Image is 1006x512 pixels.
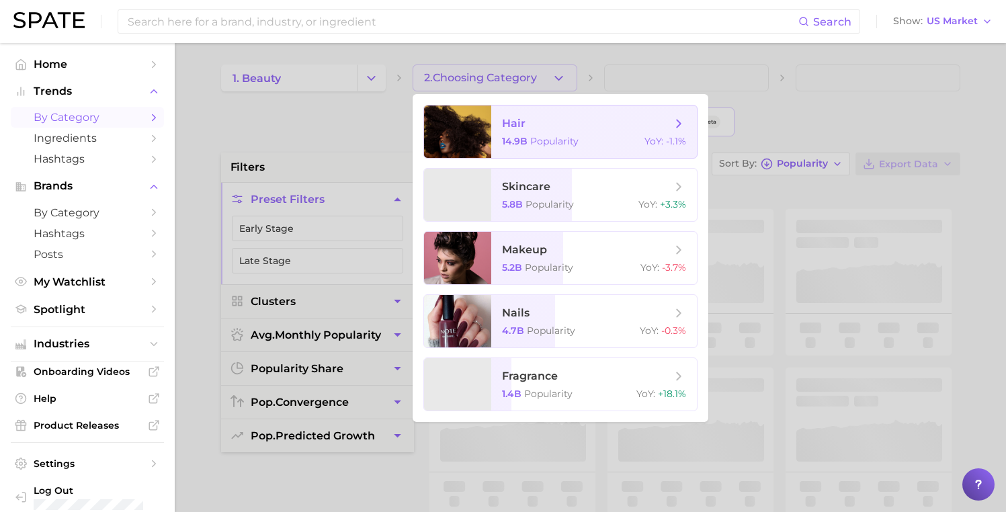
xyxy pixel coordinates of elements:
[34,85,141,97] span: Trends
[502,243,547,256] span: makeup
[34,58,141,71] span: Home
[34,111,141,124] span: by Category
[640,325,659,337] span: YoY :
[658,388,686,400] span: +18.1%
[890,13,996,30] button: ShowUS Market
[11,271,164,292] a: My Watchlist
[34,484,153,497] span: Log Out
[502,306,530,319] span: nails
[34,275,141,288] span: My Watchlist
[813,15,851,28] span: Search
[524,388,573,400] span: Popularity
[893,17,923,25] span: Show
[11,334,164,354] button: Industries
[11,176,164,196] button: Brands
[34,419,141,431] span: Product Releases
[34,392,141,404] span: Help
[638,198,657,210] span: YoY :
[644,135,663,147] span: YoY :
[11,81,164,101] button: Trends
[640,261,659,273] span: YoY :
[13,12,85,28] img: SPATE
[34,338,141,350] span: Industries
[11,128,164,148] a: Ingredients
[636,388,655,400] span: YoY :
[11,202,164,223] a: by Category
[34,366,141,378] span: Onboarding Videos
[11,244,164,265] a: Posts
[502,117,526,130] span: hair
[525,261,573,273] span: Popularity
[11,361,164,382] a: Onboarding Videos
[502,198,523,210] span: 5.8b
[34,227,141,240] span: Hashtags
[34,303,141,316] span: Spotlight
[34,132,141,144] span: Ingredients
[11,454,164,474] a: Settings
[662,261,686,273] span: -3.7%
[660,198,686,210] span: +3.3%
[502,135,528,147] span: 14.9b
[34,458,141,470] span: Settings
[526,198,574,210] span: Popularity
[11,388,164,409] a: Help
[11,299,164,320] a: Spotlight
[34,153,141,165] span: Hashtags
[11,107,164,128] a: by Category
[11,415,164,435] a: Product Releases
[666,135,686,147] span: -1.1%
[34,248,141,261] span: Posts
[530,135,579,147] span: Popularity
[527,325,575,337] span: Popularity
[927,17,978,25] span: US Market
[413,94,708,422] ul: 2.Choosing Category
[11,54,164,75] a: Home
[502,325,524,337] span: 4.7b
[11,223,164,244] a: Hashtags
[661,325,686,337] span: -0.3%
[11,148,164,169] a: Hashtags
[126,10,798,33] input: Search here for a brand, industry, or ingredient
[34,206,141,219] span: by Category
[502,370,558,382] span: fragrance
[502,180,550,193] span: skincare
[34,180,141,192] span: Brands
[502,261,522,273] span: 5.2b
[502,388,521,400] span: 1.4b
